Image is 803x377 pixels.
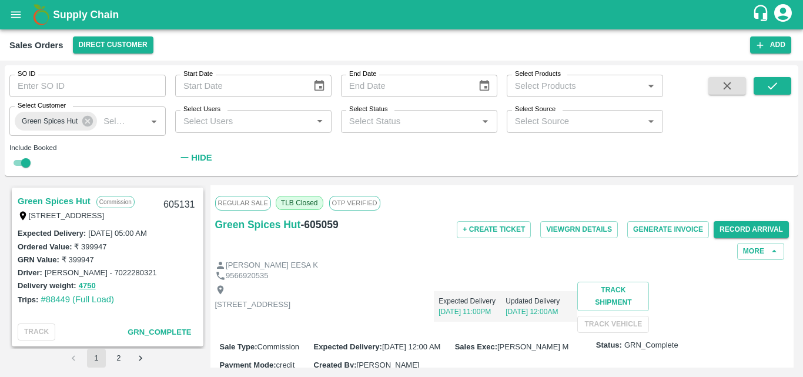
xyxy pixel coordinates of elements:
button: Go to next page [132,349,150,368]
label: SO ID [18,69,35,79]
label: End Date [349,69,376,79]
label: Select Source [515,105,556,114]
p: 9566920535 [226,271,268,282]
label: Created By : [314,361,357,369]
span: Regular Sale [215,196,271,210]
p: Updated Delivery [506,296,573,306]
span: [DATE] 12:00 AM [382,342,440,351]
label: Start Date [183,69,213,79]
div: account of current user [772,2,794,27]
label: ₹ 399947 [74,242,106,251]
label: Select Customer [18,101,66,111]
label: ₹ 399947 [62,255,94,264]
label: Ordered Value: [18,242,72,251]
label: Payment Mode : [220,361,276,369]
p: Commission [96,196,135,208]
label: Expected Delivery : [18,229,86,238]
label: Sale Type : [220,342,257,351]
a: Green Spices Hut [18,193,91,209]
span: [PERSON_NAME] M [497,342,568,351]
a: Supply Chain [53,6,752,23]
button: open drawer [2,1,29,28]
label: Select Users [183,105,220,114]
button: Hide [175,148,215,168]
p: [DATE] 11:00PM [439,306,506,317]
input: Select Users [179,114,309,129]
span: OTP VERIFIED [329,196,380,210]
label: [DATE] 05:00 AM [88,229,146,238]
div: Green Spices Hut [15,112,97,131]
strong: Hide [191,153,212,162]
span: GRN_Complete [128,328,191,336]
p: [STREET_ADDRESS] [215,299,291,311]
input: Select Products [510,78,640,94]
button: Open [477,114,493,129]
button: Record Arrival [714,221,789,238]
button: ViewGRN Details [540,221,618,238]
label: Delivery weight: [18,281,76,290]
div: customer-support [752,4,772,25]
label: Driver: [18,268,42,277]
input: Select Source [510,114,640,129]
input: Select Customer [99,114,128,129]
button: + Create Ticket [457,221,531,238]
button: Open [643,78,658,94]
button: Add [750,36,791,54]
button: Go to page 2 [109,349,128,368]
span: Green Spices Hut [15,115,85,128]
button: Select DC [73,36,153,54]
button: Open [146,114,162,129]
button: Open [643,114,658,129]
b: Supply Chain [53,9,119,21]
div: 605131 [156,191,202,219]
button: 4750 [79,279,96,293]
span: credit [276,361,295,369]
span: GRN_Complete [624,340,678,351]
button: Choose date [308,75,330,97]
span: TLB Closed [276,196,323,210]
div: Include Booked [9,142,166,153]
button: Generate Invoice [627,221,709,238]
label: Status: [596,340,622,351]
label: Select Status [349,105,388,114]
button: page 1 [87,349,106,368]
button: Choose date [473,75,496,97]
input: Enter SO ID [9,75,166,97]
button: Open [312,114,327,129]
p: [PERSON_NAME] EESA K [226,260,318,271]
button: More [737,243,784,260]
a: #88449 (Full Load) [41,295,114,304]
label: Select Products [515,69,561,79]
nav: pagination navigation [63,349,152,368]
label: [PERSON_NAME] - 7022280321 [45,268,157,277]
div: Sales Orders [9,38,63,53]
label: Expected Delivery : [314,342,382,351]
input: Start Date [175,75,303,97]
h6: - 605059 [300,216,338,233]
input: End Date [341,75,469,97]
button: Track Shipment [577,282,649,311]
p: Expected Delivery [439,296,506,306]
span: Commission [257,342,300,351]
p: [DATE] 12:00AM [506,306,573,317]
label: [STREET_ADDRESS] [29,211,105,220]
a: Green Spices Hut [215,216,301,233]
label: Sales Exec : [455,342,497,351]
label: GRN Value: [18,255,59,264]
label: Trips: [18,295,38,304]
img: logo [29,3,53,26]
input: Select Status [344,114,474,129]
